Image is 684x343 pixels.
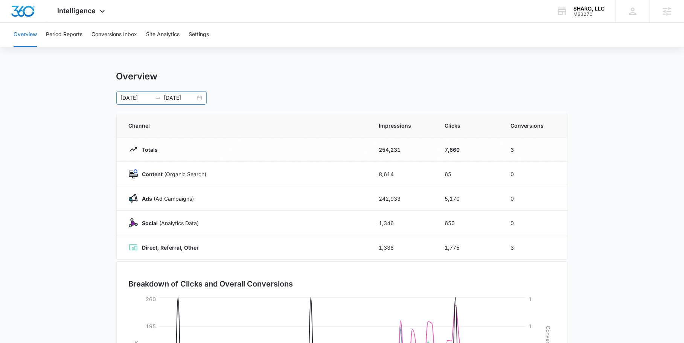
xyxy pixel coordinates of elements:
[370,137,436,162] td: 254,231
[502,162,568,186] td: 0
[529,323,532,330] tspan: 1
[370,162,436,186] td: 8,614
[129,169,138,178] img: Content
[142,171,163,177] strong: Content
[138,195,194,203] p: (Ad Campaigns)
[121,94,152,102] input: Start date
[370,235,436,260] td: 1,338
[502,211,568,235] td: 0
[436,186,502,211] td: 5,170
[370,186,436,211] td: 242,933
[573,6,605,12] div: account name
[502,235,568,260] td: 3
[138,146,158,154] p: Totals
[145,296,155,303] tspan: 260
[502,186,568,211] td: 0
[573,12,605,17] div: account id
[436,162,502,186] td: 65
[12,20,18,26] img: website_grey.svg
[436,235,502,260] td: 1,775
[189,23,209,47] button: Settings
[20,44,26,50] img: tab_domain_overview_orange.svg
[164,94,195,102] input: End date
[58,7,96,15] span: Intelligence
[529,296,532,303] tspan: 1
[129,194,138,203] img: Ads
[14,23,37,47] button: Overview
[145,323,155,330] tspan: 195
[142,220,158,226] strong: Social
[116,71,158,82] h1: Overview
[142,195,152,202] strong: Ads
[129,278,293,290] h3: Breakdown of Clicks and Overall Conversions
[129,218,138,227] img: Social
[12,12,18,18] img: logo_orange.svg
[129,122,361,130] span: Channel
[91,23,137,47] button: Conversions Inbox
[146,23,180,47] button: Site Analytics
[445,122,493,130] span: Clicks
[379,122,427,130] span: Impressions
[46,23,82,47] button: Period Reports
[83,44,127,49] div: Keywords by Traffic
[142,244,199,251] strong: Direct, Referral, Other
[155,95,161,101] span: to
[29,44,67,49] div: Domain Overview
[21,12,37,18] div: v 4.0.25
[511,122,556,130] span: Conversions
[138,170,207,178] p: (Organic Search)
[436,137,502,162] td: 7,660
[370,211,436,235] td: 1,346
[155,95,161,101] span: swap-right
[75,44,81,50] img: tab_keywords_by_traffic_grey.svg
[138,219,199,227] p: (Analytics Data)
[436,211,502,235] td: 650
[20,20,83,26] div: Domain: [DOMAIN_NAME]
[502,137,568,162] td: 3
